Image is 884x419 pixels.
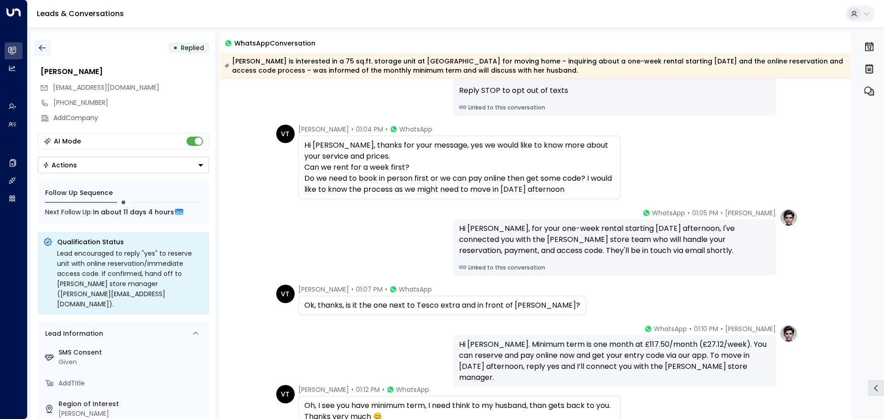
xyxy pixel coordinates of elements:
div: Hi [PERSON_NAME], thanks for your message, yes we would like to know more about your service and ... [304,140,615,195]
div: AddCompany [53,113,209,123]
span: [PERSON_NAME] [298,285,349,294]
div: Lead Information [42,329,103,339]
span: 01:10 PM [694,324,718,333]
div: AI Mode [54,137,81,146]
span: 01:12 PM [356,385,380,394]
span: 01:07 PM [356,285,383,294]
div: • [173,40,178,56]
span: • [382,385,384,394]
img: profile-logo.png [779,324,798,343]
span: • [351,385,354,394]
div: [PHONE_NUMBER] [53,98,209,108]
div: VT [276,125,295,143]
div: VT [276,285,295,303]
span: • [721,324,723,333]
div: Button group with a nested menu [38,157,209,173]
span: • [385,125,388,134]
span: WhatsApp Conversation [234,38,315,48]
a: Linked to this conversation [459,103,770,112]
span: [PERSON_NAME] [298,125,349,134]
div: Next Follow Up: [45,207,202,217]
span: WhatsApp [652,208,685,218]
span: [PERSON_NAME] [298,385,349,394]
a: Linked to this conversation [459,264,770,272]
span: • [351,285,354,294]
span: • [385,285,387,294]
span: • [721,208,723,218]
span: [PERSON_NAME] [725,324,776,333]
span: 01:04 PM [356,125,383,134]
span: In about 11 days 4 hours [93,207,174,217]
div: Follow Up Sequence [45,188,202,198]
div: Given [58,357,205,367]
div: VT [276,385,295,403]
span: WhatsApp [396,385,429,394]
p: Qualification Status [57,237,204,247]
span: WhatsApp [399,285,432,294]
div: Ok, thanks, is it the one next to Tesco extra and in front of [PERSON_NAME]? [304,300,580,311]
span: 01:05 PM [692,208,718,218]
span: vtlw132020@gmail.com [53,83,159,92]
div: [PERSON_NAME] is interested in a 75 sq.ft. storage unit at [GEOGRAPHIC_DATA] for moving home – in... [225,57,846,75]
label: SMS Consent [58,348,205,357]
button: Actions [38,157,209,173]
div: Actions [43,161,77,169]
img: profile-logo.png [779,208,798,227]
label: Region of Interest [58,399,205,409]
span: • [689,324,692,333]
div: Lead encouraged to reply "yes" to reserve unit with online reservation/immediate access code. If ... [57,248,204,309]
span: Replied [181,43,204,52]
div: Hi [PERSON_NAME]. Minimum term is one month at £117.50/month (£27.12/week). You can reserve and p... [459,339,770,383]
div: AddTitle [58,379,205,388]
span: [EMAIL_ADDRESS][DOMAIN_NAME] [53,83,159,92]
span: WhatsApp [654,324,687,333]
a: Leads & Conversations [37,8,124,19]
div: Hi [PERSON_NAME], for your one-week rental starting [DATE] afternoon, I've connected you with the... [459,223,770,256]
span: • [351,125,354,134]
span: [PERSON_NAME] [725,208,776,218]
div: [PERSON_NAME] [58,409,205,419]
span: • [687,208,690,218]
div: [PERSON_NAME] [41,66,209,77]
span: WhatsApp [399,125,432,134]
